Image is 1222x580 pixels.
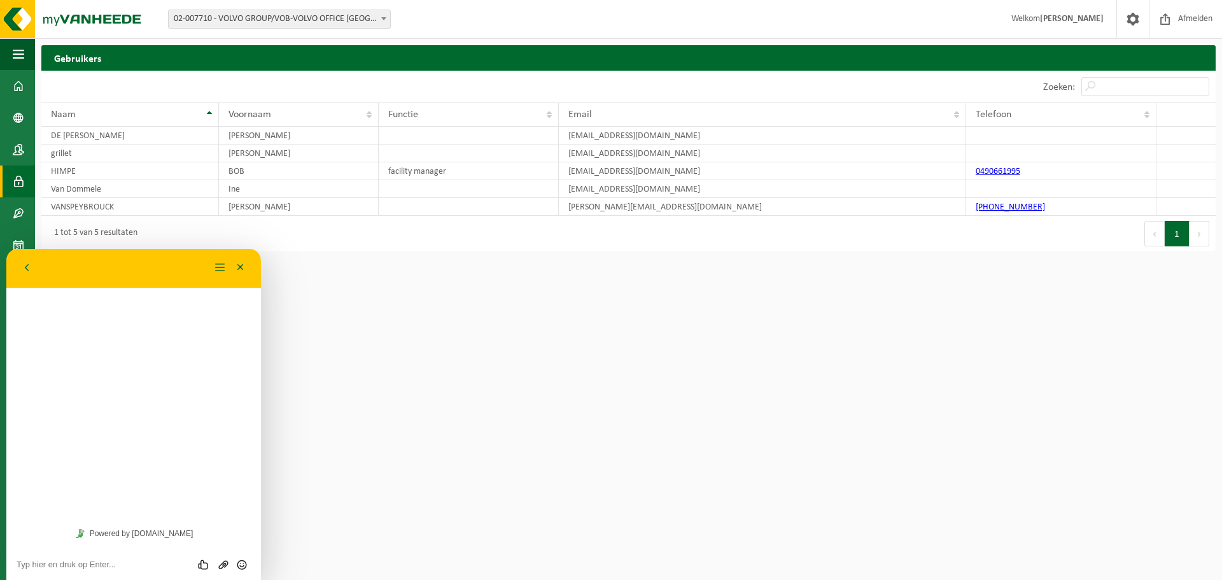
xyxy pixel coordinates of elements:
td: [EMAIL_ADDRESS][DOMAIN_NAME] [559,180,966,198]
span: Naam [51,110,76,120]
a: Powered by [DOMAIN_NAME] [64,276,191,293]
button: Upload bestand [207,309,226,322]
button: Previous [1144,221,1165,246]
td: [PERSON_NAME] [219,198,379,216]
td: [PERSON_NAME][EMAIL_ADDRESS][DOMAIN_NAME] [559,198,966,216]
label: Zoeken: [1043,82,1075,92]
td: facility manager [379,162,559,180]
button: Next [1190,221,1209,246]
iframe: chat widget [6,249,261,580]
img: Tawky_16x16.svg [69,280,78,289]
td: [EMAIL_ADDRESS][DOMAIN_NAME] [559,127,966,145]
div: Group of buttons [188,309,244,322]
td: Ine [219,180,379,198]
span: Email [568,110,592,120]
div: 1 tot 5 van 5 resultaten [48,222,137,245]
span: Telefoon [976,110,1011,120]
td: grillet [41,145,219,162]
span: Functie [388,110,418,120]
td: [PERSON_NAME] [219,127,379,145]
a: 0490661995 [976,167,1020,176]
td: [EMAIL_ADDRESS][DOMAIN_NAME] [559,162,966,180]
td: DE [PERSON_NAME] [41,127,219,145]
td: VANSPEYBROUCK [41,198,219,216]
span: Voornaam [228,110,271,120]
td: HIMPE [41,162,219,180]
button: Emoji invoeren [226,309,244,322]
td: [EMAIL_ADDRESS][DOMAIN_NAME] [559,145,966,162]
span: 02-007710 - VOLVO GROUP/VOB-VOLVO OFFICE BRUSSELS - BERCHEM-SAINTE-AGATHE [169,10,390,28]
a: [PHONE_NUMBER] [976,202,1045,212]
div: Beoordeel deze chat [188,309,208,322]
strong: [PERSON_NAME] [1040,14,1104,24]
span: 02-007710 - VOLVO GROUP/VOB-VOLVO OFFICE BRUSSELS - BERCHEM-SAINTE-AGATHE [168,10,391,29]
td: Van Dommele [41,180,219,198]
button: 1 [1165,221,1190,246]
td: BOB [219,162,379,180]
h2: Gebruikers [41,45,1216,70]
td: [PERSON_NAME] [219,145,379,162]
